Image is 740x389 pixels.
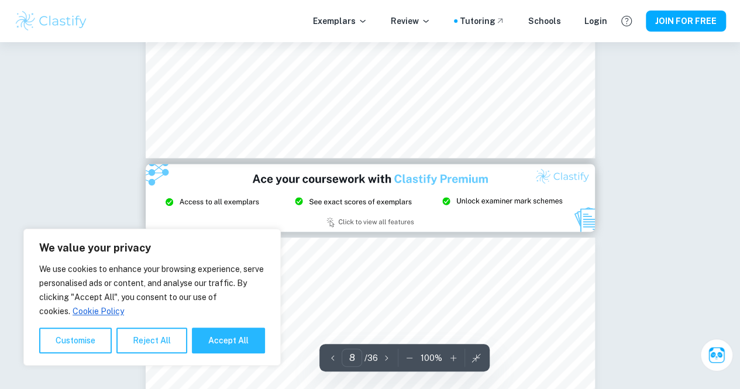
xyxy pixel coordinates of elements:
[39,328,112,353] button: Customise
[421,352,442,364] p: 100 %
[192,328,265,353] button: Accept All
[116,328,187,353] button: Reject All
[617,11,636,31] button: Help and Feedback
[313,15,367,27] p: Exemplars
[364,352,378,364] p: / 36
[700,339,733,371] button: Ask Clai
[72,306,125,316] a: Cookie Policy
[14,9,88,33] img: Clastify logo
[391,15,431,27] p: Review
[146,164,595,231] img: Ad
[39,262,265,318] p: We use cookies to enhance your browsing experience, serve personalised ads or content, and analys...
[460,15,505,27] a: Tutoring
[646,11,726,32] button: JOIN FOR FREE
[39,241,265,255] p: We value your privacy
[584,15,607,27] a: Login
[23,229,281,366] div: We value your privacy
[528,15,561,27] a: Schools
